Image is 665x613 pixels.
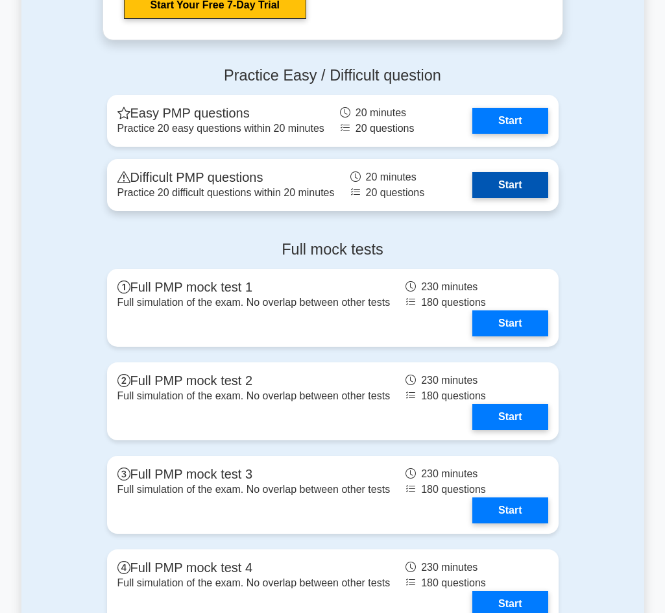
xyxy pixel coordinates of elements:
[472,404,548,430] a: Start
[107,66,559,84] h4: Practice Easy / Difficult question
[472,497,548,523] a: Start
[472,108,548,134] a: Start
[472,172,548,198] a: Start
[107,240,559,258] h4: Full mock tests
[472,310,548,336] a: Start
